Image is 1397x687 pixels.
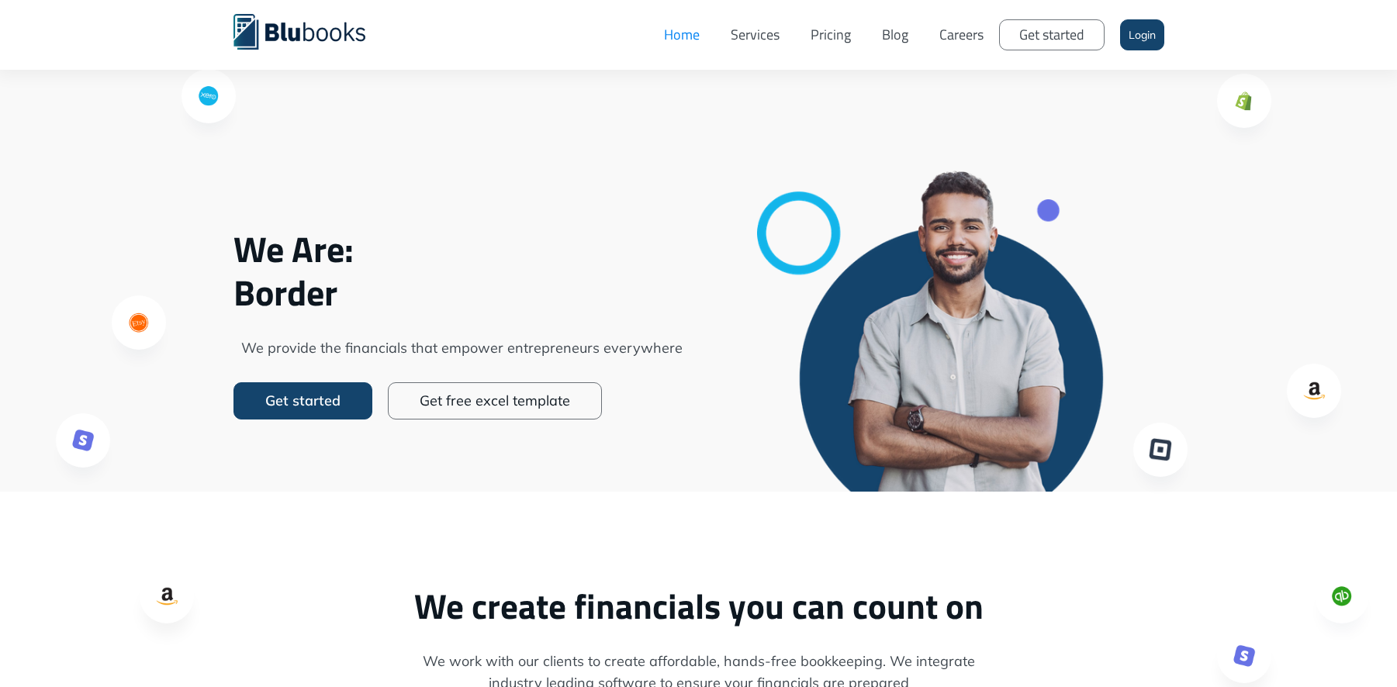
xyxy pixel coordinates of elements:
span: We Are: [233,227,691,271]
a: Get started [999,19,1105,50]
a: home [233,12,389,50]
a: Careers [924,12,999,58]
a: Blog [866,12,924,58]
a: Get started [233,382,372,419]
a: Pricing [795,12,866,58]
span: Border [233,271,691,314]
a: Get free excel template [388,382,602,419]
a: Login [1120,19,1164,50]
span: We provide the financials that empower entrepreneurs everywhere [233,337,691,359]
a: Services [715,12,795,58]
a: Home [648,12,715,58]
h2: We create financials you can count on [233,585,1164,627]
span: We work with our clients to create affordable, hands-free bookkeeping. We integrate [233,651,1164,672]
